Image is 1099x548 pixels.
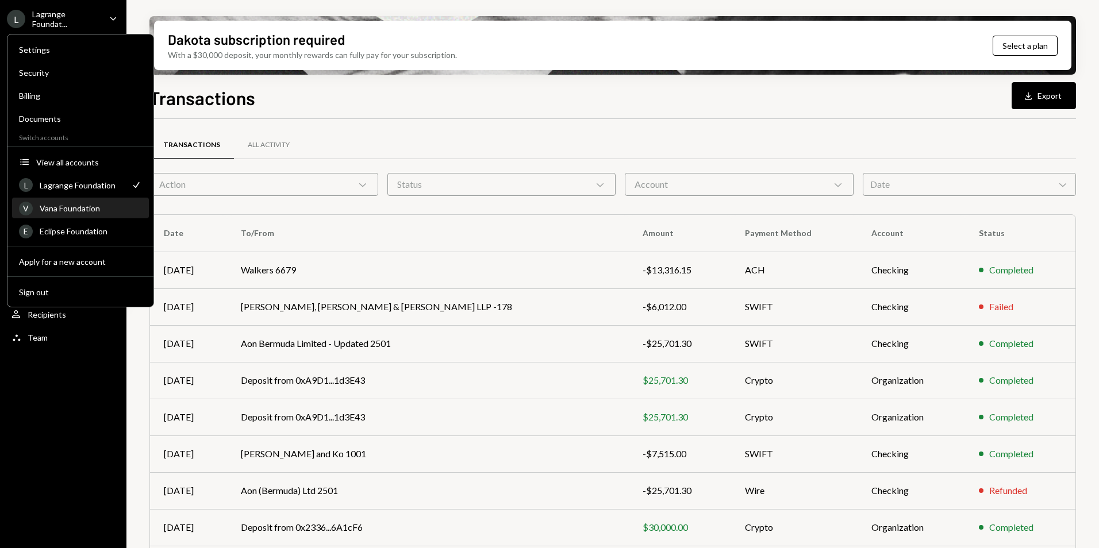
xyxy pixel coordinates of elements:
th: Status [965,215,1075,252]
td: Aon (Bermuda) Ltd 2501 [227,472,628,509]
a: EEclipse Foundation [12,221,149,241]
td: Crypto [731,399,858,435]
a: Team [7,327,120,348]
div: Failed [989,300,1013,314]
div: Account [625,173,854,196]
div: Transactions [163,140,220,150]
div: Status [387,173,616,196]
div: Vana Foundation [40,203,142,213]
td: Checking [858,288,965,325]
div: Eclipse Foundation [40,226,142,236]
div: L [19,178,33,192]
td: Deposit from 0x2336...6A1cF6 [227,509,628,546]
div: Lagrange Foundation [40,180,124,190]
div: Documents [19,114,142,124]
div: All Activity [248,140,290,150]
div: [DATE] [164,447,213,461]
td: Walkers 6679 [227,252,628,288]
td: SWIFT [731,435,858,472]
div: [DATE] [164,484,213,497]
div: Date [863,173,1076,196]
div: [DATE] [164,520,213,534]
div: [DATE] [164,373,213,387]
div: [DATE] [164,300,213,314]
div: Lagrange Foundat... [32,9,100,29]
div: Completed [989,410,1033,424]
div: L [7,10,25,28]
a: Settings [12,39,149,60]
a: Recipients [7,304,120,325]
div: Completed [989,373,1033,387]
td: Checking [858,472,965,509]
button: View all accounts [12,152,149,173]
div: Completed [989,520,1033,534]
td: [PERSON_NAME] and Ko 1001 [227,435,628,472]
td: Checking [858,252,965,288]
div: Dakota subscription required [168,30,345,49]
td: Deposit from 0xA9D1...1d3E43 [227,399,628,435]
div: Billing [19,91,142,101]
div: V [19,202,33,215]
div: Apply for a new account [19,257,142,267]
div: Settings [19,45,142,55]
a: Documents [12,108,149,129]
div: -$7,515.00 [643,447,718,461]
div: Completed [989,447,1033,461]
th: Amount [629,215,732,252]
div: [DATE] [164,337,213,350]
div: [DATE] [164,263,213,277]
td: ACH [731,252,858,288]
div: -$13,316.15 [643,263,718,277]
a: Security [12,62,149,83]
td: Deposit from 0xA9D1...1d3E43 [227,362,628,399]
td: Crypto [731,362,858,399]
th: Account [858,215,965,252]
td: Organization [858,362,965,399]
div: -$25,701.30 [643,337,718,350]
div: Switch accounts [7,131,153,142]
div: $25,701.30 [643,410,718,424]
div: Team [28,333,48,342]
td: [PERSON_NAME], [PERSON_NAME] & [PERSON_NAME] LLP -178 [227,288,628,325]
td: Organization [858,509,965,546]
td: Crypto [731,509,858,546]
td: Wire [731,472,858,509]
td: SWIFT [731,288,858,325]
button: Apply for a new account [12,252,149,272]
a: Transactions [149,130,234,160]
button: Select a plan [993,36,1058,56]
h1: Transactions [149,86,255,109]
button: Sign out [12,282,149,303]
th: Date [150,215,227,252]
div: $30,000.00 [643,520,718,534]
div: Recipients [28,310,66,319]
td: Aon Bermuda Limited - Updated 2501 [227,325,628,362]
div: Refunded [989,484,1027,497]
div: E [19,225,33,238]
a: Billing [12,85,149,106]
td: Organization [858,399,965,435]
th: Payment Method [731,215,858,252]
td: Checking [858,325,965,362]
div: -$6,012.00 [643,300,718,314]
td: SWIFT [731,325,858,362]
div: Sign out [19,287,142,297]
div: Action [149,173,378,196]
td: Checking [858,435,965,472]
div: With a $30,000 deposit, your monthly rewards can fully pay for your subscription. [168,49,457,61]
div: -$25,701.30 [643,484,718,497]
div: Completed [989,337,1033,350]
a: VVana Foundation [12,198,149,218]
div: View all accounts [36,157,142,167]
div: $25,701.30 [643,373,718,387]
div: [DATE] [164,410,213,424]
button: Export [1012,82,1076,109]
th: To/From [227,215,628,252]
a: All Activity [234,130,303,160]
div: Security [19,68,142,78]
div: Completed [989,263,1033,277]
